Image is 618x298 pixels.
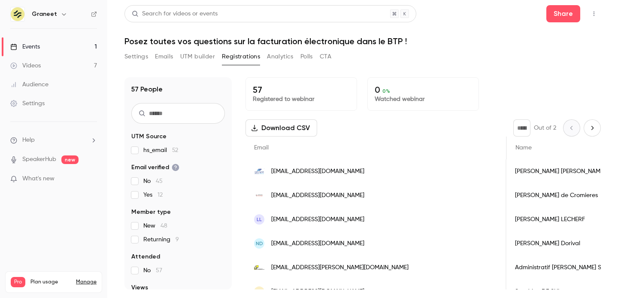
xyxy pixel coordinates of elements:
[546,5,580,22] button: Share
[254,166,264,176] img: gecape.com
[256,240,263,247] span: ND
[10,99,45,108] div: Settings
[271,215,364,224] span: [EMAIL_ADDRESS][DOMAIN_NAME]
[254,190,264,201] img: doumer.fr
[271,287,364,296] span: [EMAIL_ADDRESS][DOMAIN_NAME]
[320,50,331,64] button: CTA
[143,266,162,275] span: No
[300,50,313,64] button: Polls
[131,208,171,216] span: Member type
[143,146,178,155] span: hs_email
[222,50,260,64] button: Registrations
[176,237,179,243] span: 9
[253,95,350,103] p: Registered to webinar
[10,61,41,70] div: Videos
[506,159,617,183] div: [PERSON_NAME] [PERSON_NAME]
[131,84,163,94] h1: 57 People
[172,147,178,153] span: 52
[131,163,179,172] span: Email verified
[156,178,163,184] span: 45
[11,7,24,21] img: Graneet
[506,231,617,255] div: [PERSON_NAME] Dorival
[131,132,167,141] span: UTM Source
[10,136,97,145] li: help-dropdown-opener
[515,145,532,151] span: Name
[30,279,71,286] span: Plan usage
[155,50,173,64] button: Emails
[257,216,262,223] span: LL
[156,268,162,274] span: 57
[22,155,56,164] a: SpeakerHub
[506,255,617,280] div: Administratif [PERSON_NAME] SAS
[534,124,556,132] p: Out of 2
[161,223,167,229] span: 48
[271,191,364,200] span: [EMAIL_ADDRESS][DOMAIN_NAME]
[10,43,40,51] div: Events
[22,174,55,183] span: What's new
[61,155,79,164] span: new
[180,50,215,64] button: UTM builder
[143,235,179,244] span: Returning
[254,262,264,273] img: landron.fr
[271,239,364,248] span: [EMAIL_ADDRESS][DOMAIN_NAME]
[158,192,163,198] span: 12
[87,175,97,183] iframe: Noticeable Trigger
[271,167,364,176] span: [EMAIL_ADDRESS][DOMAIN_NAME]
[506,183,617,207] div: [PERSON_NAME] de Cromieres
[76,279,97,286] a: Manage
[256,288,263,295] span: SD
[382,88,390,94] span: 0 %
[584,119,601,137] button: Next page
[506,207,617,231] div: [PERSON_NAME] LECHERF
[143,177,163,185] span: No
[143,191,163,199] span: Yes
[22,136,35,145] span: Help
[271,263,409,272] span: [EMAIL_ADDRESS][PERSON_NAME][DOMAIN_NAME]
[245,119,317,137] button: Download CSV
[267,50,294,64] button: Analytics
[254,145,269,151] span: Email
[131,283,148,292] span: Views
[131,252,160,261] span: Attended
[253,85,350,95] p: 57
[124,36,601,46] h1: Posez toutes vos questions sur la facturation électronique dans le BTP !
[143,222,167,230] span: New
[32,10,57,18] h6: Graneet
[375,95,472,103] p: Watched webinar
[10,80,48,89] div: Audience
[375,85,472,95] p: 0
[124,50,148,64] button: Settings
[11,277,25,287] span: Pro
[132,9,218,18] div: Search for videos or events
